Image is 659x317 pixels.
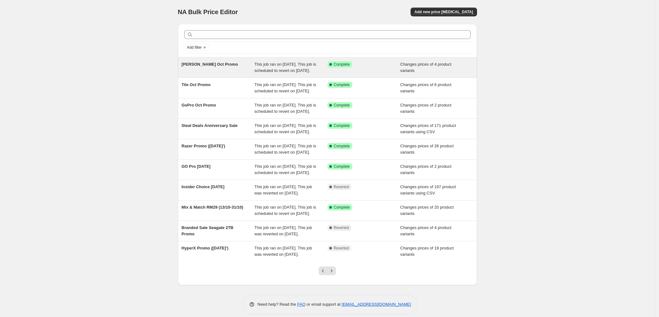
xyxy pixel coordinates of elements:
span: This job ran on [DATE]. This job was reverted on [DATE]. [254,225,312,236]
span: Complete [334,62,350,67]
span: This job ran on [DATE]. This job is scheduled to revert on [DATE]. [254,144,316,155]
span: Mix & Match RM29 (13/10-31/10) [182,205,243,210]
span: HyperX Promo ([DATE]') [182,246,229,250]
span: Steal Deals Anniversary Sale [182,123,238,128]
span: Complete [334,164,350,169]
span: [PERSON_NAME] Oct Promo [182,62,238,67]
span: Add new price [MEDICAL_DATA] [414,9,473,14]
span: Complete [334,82,350,87]
span: Tile Oct Promo [182,82,211,87]
span: This job ran on [DATE]. This job was reverted on [DATE]. [254,246,312,257]
span: Changes prices of 197 product variants using CSV [400,184,456,195]
span: Need help? Read the [258,302,298,307]
span: Changes prices of 6 product variants [400,82,452,93]
span: Complete [334,103,350,108]
a: FAQ [297,302,305,307]
span: Complete [334,205,350,210]
span: NA Bulk Price Editor [178,8,238,15]
span: Add filter [187,45,202,50]
span: Reverted [334,184,349,189]
span: This job ran on [DATE]. This job is scheduled to revert on [DATE]. [254,62,316,73]
span: Reverted [334,225,349,230]
span: Reverted [334,246,349,251]
button: Previous [319,266,327,275]
span: This job ran on [DATE]. This job is scheduled to revert on [DATE]. [254,103,316,114]
span: Insider Choice [DATE] [182,184,224,189]
span: This job ran on [DATE]. This job is scheduled to revert on [DATE]. [254,123,316,134]
span: Changes prices of 26 product variants [400,144,454,155]
span: Razer Promo ([DATE]') [182,144,225,148]
button: Add filter [184,44,209,51]
span: Changes prices of 171 product variants using CSV [400,123,456,134]
span: Changes prices of 19 product variants [400,246,454,257]
span: This job ran on [DATE]. This job is scheduled to revert on [DATE]. [254,164,316,175]
span: This job ran on [DATE]. This job was reverted on [DATE]. [254,184,312,195]
a: [EMAIL_ADDRESS][DOMAIN_NAME] [342,302,411,307]
button: Add new price [MEDICAL_DATA] [411,8,477,16]
span: Changes prices of 4 product variants [400,62,452,73]
span: Changes prices of 2 product variants [400,103,452,114]
nav: Pagination [319,266,336,275]
span: GO Pro [DATE] [182,164,211,169]
button: Next [327,266,336,275]
span: Branded Sale Seagate 2TB Promo [182,225,234,236]
span: Changes prices of 4 product variants [400,225,452,236]
span: This job ran on [DATE]. This job is scheduled to revert on [DATE]. [254,205,316,216]
span: Changes prices of 20 product variants [400,205,454,216]
span: Complete [334,144,350,149]
span: or email support at [305,302,342,307]
span: GoPro Oct Promo [182,103,216,107]
span: Complete [334,123,350,128]
span: This job ran on [DATE]. This job is scheduled to revert on [DATE]. [254,82,316,93]
span: Changes prices of 2 product variants [400,164,452,175]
